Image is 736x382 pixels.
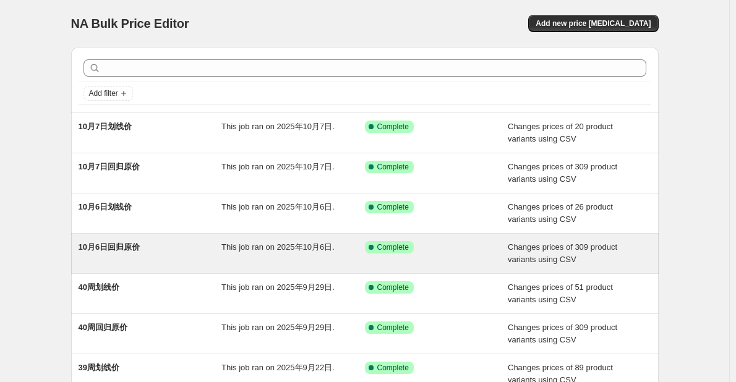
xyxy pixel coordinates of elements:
span: 40周回归原价 [79,323,127,332]
span: 10月7日划线价 [79,122,132,131]
span: Changes prices of 26 product variants using CSV [508,202,613,224]
span: Complete [377,202,409,212]
span: This job ran on 2025年9月29日. [221,323,335,332]
span: 40周划线价 [79,282,119,292]
span: 10月7日回归原价 [79,162,140,171]
span: Changes prices of 309 product variants using CSV [508,323,617,344]
span: Complete [377,363,409,373]
button: Add new price [MEDICAL_DATA] [528,15,658,32]
span: Complete [377,282,409,292]
span: 10月6日回归原价 [79,242,140,252]
span: This job ran on 2025年9月29日. [221,282,335,292]
span: This job ran on 2025年10月6日. [221,242,335,252]
span: Changes prices of 20 product variants using CSV [508,122,613,143]
span: NA Bulk Price Editor [71,17,189,30]
span: 10月6日划线价 [79,202,132,211]
span: Add new price [MEDICAL_DATA] [536,19,651,28]
span: Add filter [89,88,118,98]
span: Complete [377,122,409,132]
span: Changes prices of 51 product variants using CSV [508,282,613,304]
span: This job ran on 2025年10月6日. [221,202,335,211]
span: Complete [377,242,409,252]
span: Complete [377,323,409,333]
span: This job ran on 2025年10月7日. [221,162,335,171]
span: This job ran on 2025年10月7日. [221,122,335,131]
span: 39周划线价 [79,363,119,372]
span: Changes prices of 309 product variants using CSV [508,242,617,264]
span: Changes prices of 309 product variants using CSV [508,162,617,184]
span: This job ran on 2025年9月22日. [221,363,335,372]
button: Add filter [83,86,133,101]
span: Complete [377,162,409,172]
